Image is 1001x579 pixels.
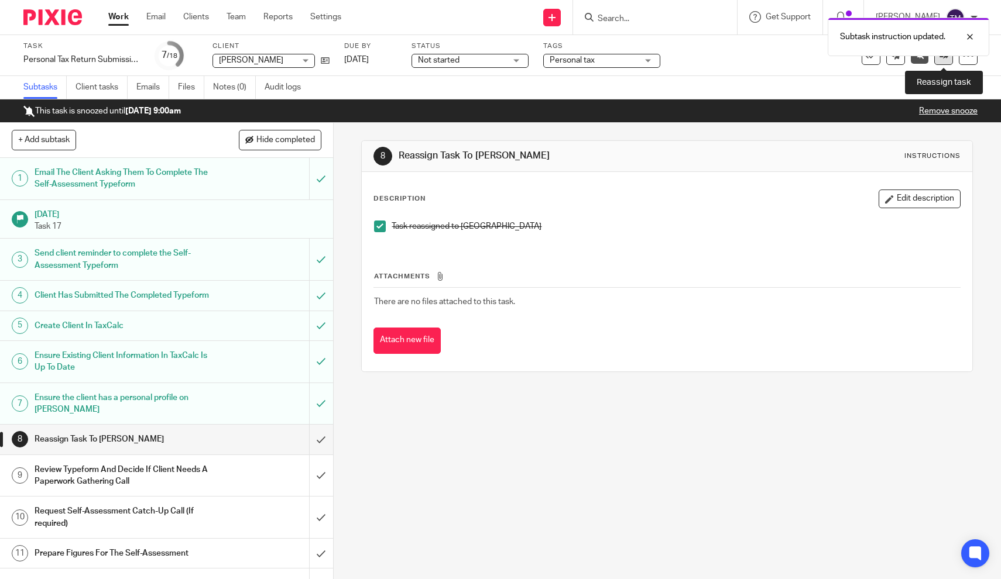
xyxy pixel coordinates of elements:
small: /18 [167,53,177,59]
div: 11 [12,545,28,561]
img: Pixie [23,9,82,25]
div: 7 [12,395,28,412]
a: Email [146,11,166,23]
p: Description [373,194,426,204]
a: Notes (0) [213,76,256,99]
label: Due by [344,42,397,51]
span: [PERSON_NAME] [219,56,283,64]
img: svg%3E [946,8,965,27]
h1: Send client reminder to complete the Self-Assessment Typeform [35,244,210,274]
h1: Email The Client Asking Them To Complete The Self-Assessment Typeform [35,164,210,194]
p: Subtask instruction updated. [840,31,945,43]
div: 9 [12,467,28,484]
div: 1 [12,170,28,187]
label: Status [412,42,529,51]
button: + Add subtask [12,130,76,150]
h1: Prepare Figures For The Self-Assessment [35,544,210,562]
a: Audit logs [265,76,310,99]
div: 6 [12,353,28,370]
div: 8 [373,147,392,166]
div: Personal Tax Return Submission - Monthly Ltd Co Directors (included in fee) [23,54,140,66]
div: 4 [12,287,28,304]
a: Reports [263,11,293,23]
p: Task 17 [35,220,321,232]
h1: Reassign Task To [PERSON_NAME] [399,150,693,162]
a: Clients [183,11,209,23]
h1: [DATE] [35,206,321,220]
a: Client tasks [76,76,128,99]
button: Attach new file [373,328,441,354]
a: Emails [136,76,169,99]
h1: Client Has Submitted The Completed Typeform [35,287,210,304]
span: Not started [418,56,460,64]
a: Work [108,11,129,23]
label: Client [212,42,330,51]
h1: Ensure the client has a personal profile on [PERSON_NAME] [35,389,210,419]
h1: Ensure Existing Client Information In TaxCalc Is Up To Date [35,347,210,377]
div: 5 [12,318,28,334]
h1: Create Client In TaxCalc [35,317,210,335]
a: Subtasks [23,76,67,99]
b: [DATE] 9:00am [125,107,181,115]
button: Hide completed [239,130,321,150]
button: Edit description [879,189,961,208]
label: Task [23,42,140,51]
div: Instructions [904,151,961,161]
span: Hide completed [256,136,315,145]
p: This task is snoozed until [23,105,181,117]
p: Task reassigned to [GEOGRAPHIC_DATA] [392,220,960,232]
span: Attachments [374,273,430,280]
span: There are no files attached to this task. [374,298,515,306]
a: Team [227,11,246,23]
h1: Review Typeform And Decide If Client Needs A Paperwork Gathering Call [35,461,210,491]
div: 3 [12,251,28,268]
h1: Reassign Task To [PERSON_NAME] [35,430,210,448]
div: 10 [12,509,28,526]
h1: Request Self-Assessment Catch-Up Call (If required) [35,502,210,532]
a: Settings [310,11,341,23]
a: Files [178,76,204,99]
span: Personal tax [550,56,595,64]
div: 8 [12,431,28,447]
div: 7 [162,49,177,62]
span: [DATE] [344,56,369,64]
a: Remove snooze [919,107,978,115]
